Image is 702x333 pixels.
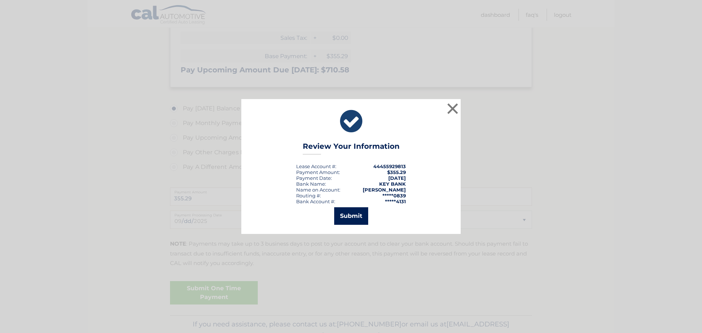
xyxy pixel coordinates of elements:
[373,163,406,169] strong: 44455929813
[379,181,406,187] strong: KEY BANK
[387,169,406,175] span: $355.29
[363,187,406,193] strong: [PERSON_NAME]
[296,198,335,204] div: Bank Account #:
[296,187,340,193] div: Name on Account:
[445,101,460,116] button: ×
[296,175,331,181] span: Payment Date
[334,207,368,225] button: Submit
[296,163,336,169] div: Lease Account #:
[303,142,400,155] h3: Review Your Information
[296,181,326,187] div: Bank Name:
[388,175,406,181] span: [DATE]
[296,169,340,175] div: Payment Amount:
[296,193,321,198] div: Routing #:
[296,175,332,181] div: :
